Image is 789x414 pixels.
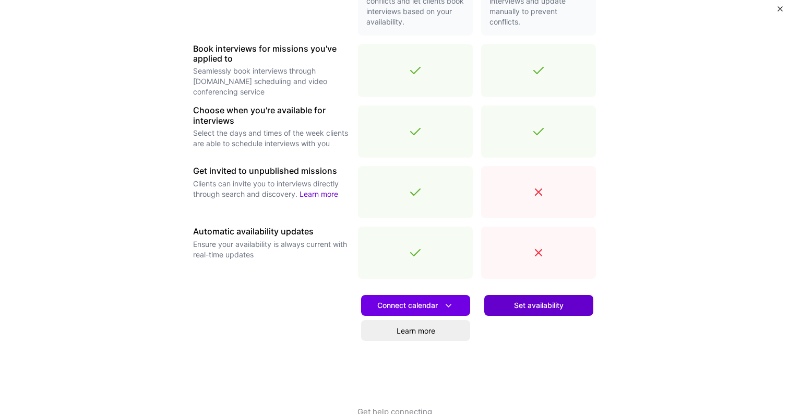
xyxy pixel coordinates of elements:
a: Learn more [361,320,470,341]
p: Seamlessly book interviews through [DOMAIN_NAME] scheduling and video conferencing service [193,66,350,97]
h3: Get invited to unpublished missions [193,166,350,176]
button: Close [778,6,783,17]
h3: Book interviews for missions you've applied to [193,44,350,64]
p: Ensure your availability is always current with real-time updates [193,239,350,260]
button: Connect calendar [361,295,470,316]
span: Set availability [514,300,564,311]
i: icon DownArrowWhite [443,300,454,311]
h3: Choose when you're available for interviews [193,105,350,125]
p: Clients can invite you to interviews directly through search and discovery. [193,179,350,199]
p: Select the days and times of the week clients are able to schedule interviews with you [193,128,350,149]
h3: Automatic availability updates [193,227,350,236]
a: Learn more [300,190,338,198]
button: Set availability [484,295,593,316]
span: Connect calendar [377,300,454,311]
